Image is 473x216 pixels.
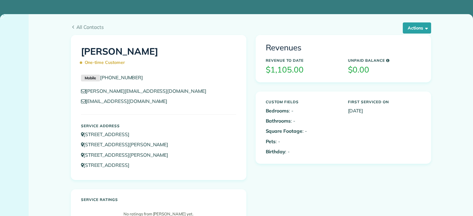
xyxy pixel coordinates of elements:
[266,43,421,52] h3: Revenues
[266,128,302,134] b: Square Footage
[348,107,421,114] p: [DATE]
[266,118,291,124] b: Bathrooms
[266,58,339,62] h5: Revenue to Date
[348,65,421,74] h3: $0.00
[266,128,339,135] p: : -
[266,138,339,145] p: : -
[348,58,421,62] h5: Unpaid Balance
[81,124,236,128] h5: Service Address
[81,57,128,68] span: One-time Customer
[266,107,339,114] p: : -
[81,98,173,104] a: [EMAIL_ADDRESS][DOMAIN_NAME]
[76,23,431,31] span: All Contacts
[266,108,289,114] b: Bedrooms
[81,46,236,68] h1: [PERSON_NAME]
[81,88,212,94] a: [PERSON_NAME][EMAIL_ADDRESS][DOMAIN_NAME]
[81,141,174,147] a: [STREET_ADDRESS][PERSON_NAME]
[81,152,174,158] a: [STREET_ADDRESS][PERSON_NAME]
[266,117,339,124] p: : -
[81,75,100,81] small: Mobile
[266,138,276,144] b: Pets
[81,162,135,168] a: [STREET_ADDRESS]
[403,22,431,33] button: Actions
[81,131,135,137] a: [STREET_ADDRESS]
[71,23,431,31] a: All Contacts
[266,100,339,104] h5: Custom Fields
[81,74,143,81] a: Mobile[PHONE_NUMBER]
[266,148,339,155] p: : -
[348,100,421,104] h5: First Serviced On
[266,148,285,155] b: Birthday
[81,198,236,202] h5: Service ratings
[266,65,339,74] h3: $1,105.00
